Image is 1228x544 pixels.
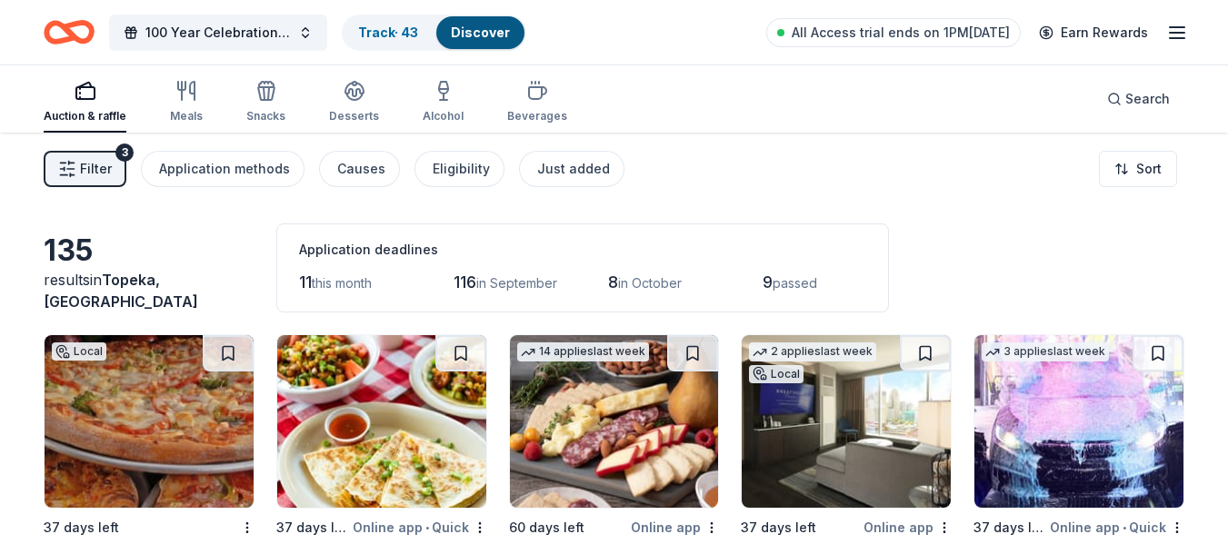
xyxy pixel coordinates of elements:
span: passed [773,275,817,291]
span: 8 [608,272,618,292]
a: All Access trial ends on 1PM[DATE] [766,18,1021,47]
button: Application methods [141,151,305,187]
div: 3 [115,143,134,162]
div: 37 days left [973,517,1046,539]
span: this month [312,275,372,291]
div: Local [749,365,804,383]
div: 37 days left [44,517,119,539]
div: 37 days left [276,517,349,539]
img: Image for Tidal Wave Auto Spa [974,335,1183,508]
div: Snacks [246,109,285,124]
div: 2 applies last week [749,342,876,361]
div: Online app [864,516,952,539]
button: Alcohol [423,73,464,133]
button: Just added [519,151,624,187]
span: • [1123,520,1126,535]
a: Discover [451,25,510,40]
button: Beverages [507,73,567,133]
span: 11 [299,272,312,292]
button: Filter3 [44,151,126,187]
div: Just added [537,158,610,180]
div: Causes [337,158,385,180]
img: Image for California Tortilla [277,335,486,508]
span: Filter [80,158,112,180]
div: results [44,269,255,312]
div: Eligibility [433,158,490,180]
img: Image for Hollywood Casino at Kansas Speedway [742,335,951,508]
div: 37 days left [741,517,816,539]
div: Meals [170,109,203,124]
div: Application methods [159,158,290,180]
a: Track· 43 [358,25,418,40]
button: Auction & raffle [44,73,126,133]
div: Online app [631,516,719,539]
div: Alcohol [423,109,464,124]
div: 3 applies last week [982,342,1109,361]
span: 116 [454,272,476,292]
span: in September [476,275,557,291]
button: Track· 43Discover [342,15,526,51]
span: Sort [1136,158,1162,180]
a: Home [44,11,95,54]
span: Search [1125,88,1170,110]
button: Search [1093,81,1184,117]
div: 135 [44,232,255,269]
span: • [425,520,429,535]
button: Snacks [246,73,285,133]
div: Auction & raffle [44,109,126,124]
button: Meals [170,73,203,133]
span: All Access trial ends on 1PM[DATE] [792,22,1010,44]
button: 100 Year Celebration Speakeasy Gala [109,15,327,51]
div: Online app Quick [353,516,487,539]
button: Causes [319,151,400,187]
button: Eligibility [414,151,504,187]
div: Desserts [329,109,379,124]
button: Desserts [329,73,379,133]
div: Beverages [507,109,567,124]
div: 60 days left [509,517,584,539]
button: Sort [1099,151,1177,187]
div: Local [52,342,106,361]
span: in October [618,275,682,291]
div: Online app Quick [1050,516,1184,539]
span: in [44,271,198,311]
a: Earn Rewards [1028,16,1159,49]
div: 14 applies last week [517,342,649,361]
span: Topeka, [GEOGRAPHIC_DATA] [44,271,198,311]
span: 9 [763,272,773,292]
div: Application deadlines [299,239,866,261]
img: Image for Gourmet Gift Baskets [510,335,719,508]
span: 100 Year Celebration Speakeasy Gala [145,22,291,44]
img: Image for Sam & Louie's [45,335,254,508]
